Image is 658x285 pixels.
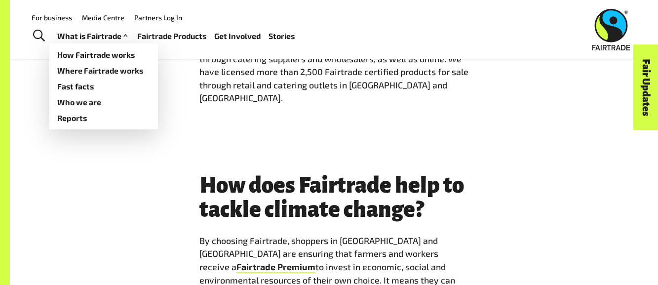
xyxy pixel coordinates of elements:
a: Where Fairtrade works [49,63,158,79]
a: Stories [269,29,295,43]
a: Fast facts [49,79,158,94]
a: How Fairtrade works [49,47,158,63]
a: Fairtrade Premium [236,261,315,273]
p: You’ll find in supermarkets like Coles and Woolworths, Oxfam stores, independent shops, cafes, re... [199,26,469,105]
a: For business [32,13,72,22]
img: Fairtrade Australia New Zealand logo [592,9,630,50]
a: Who we are [49,94,158,110]
a: Get Involved [214,29,261,43]
a: Toggle Search [27,24,51,48]
a: Reports [49,110,158,126]
a: What is Fairtrade [57,29,130,43]
a: Fairtrade Products [137,29,206,43]
a: Media Centre [82,13,124,22]
h2: How does Fairtrade help to tackle climate change? [199,174,469,222]
a: Partners Log In [134,13,182,22]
